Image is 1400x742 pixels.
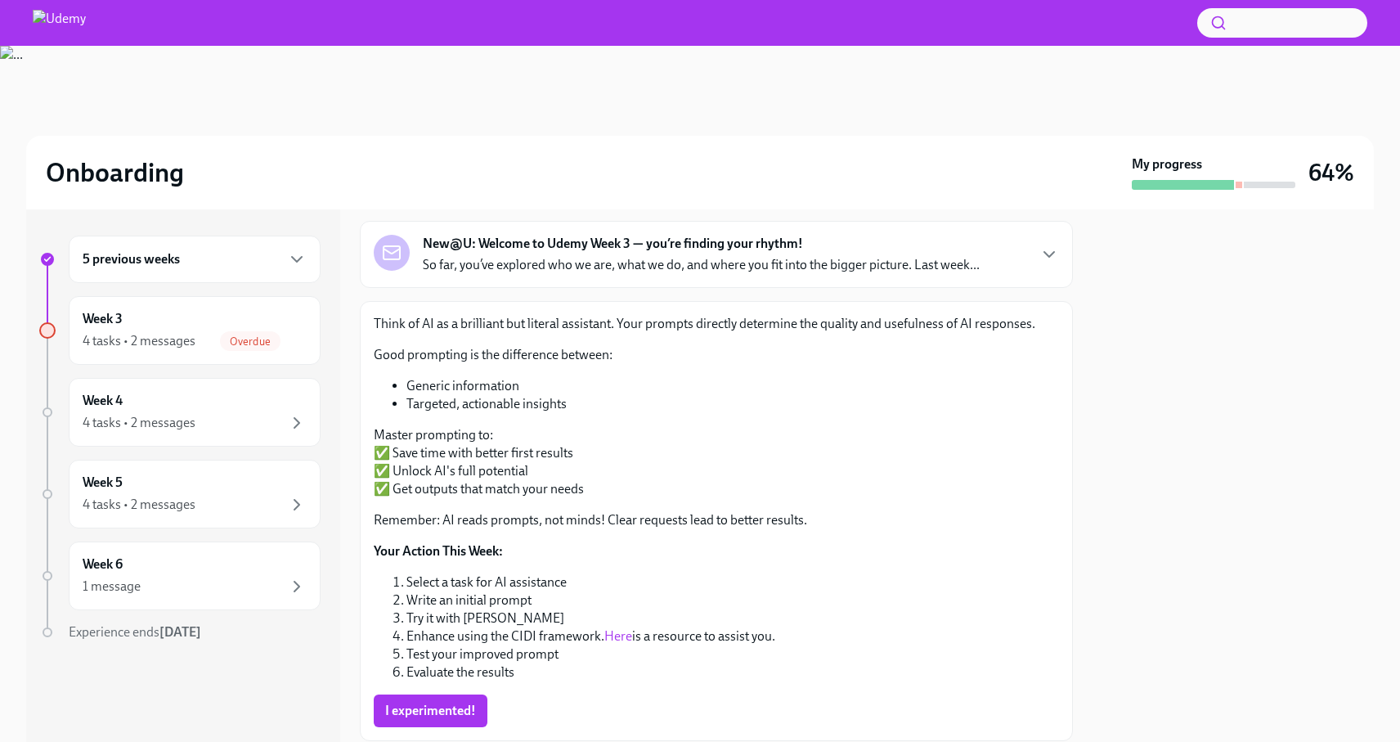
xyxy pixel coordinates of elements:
[374,346,1059,364] p: Good prompting is the difference between:
[83,496,195,514] div: 4 tasks • 2 messages
[374,695,487,727] button: I experimented!
[83,250,180,268] h6: 5 previous weeks
[83,414,195,432] div: 4 tasks • 2 messages
[69,624,201,640] span: Experience ends
[159,624,201,640] strong: [DATE]
[46,156,184,189] h2: Onboarding
[406,395,1059,413] li: Targeted, actionable insights
[423,256,980,274] p: So far, you’ve explored who we are, what we do, and where you fit into the bigger picture. Last w...
[83,474,123,492] h6: Week 5
[83,578,141,596] div: 1 message
[220,335,280,348] span: Overdue
[385,703,476,719] span: I experimented!
[83,332,195,350] div: 4 tasks • 2 messages
[39,296,321,365] a: Week 34 tasks • 2 messagesOverdue
[374,426,1059,498] p: Master prompting to: ✅ Save time with better first results ✅ Unlock AI's full potential ✅ Get out...
[39,378,321,447] a: Week 44 tasks • 2 messages
[406,591,1059,609] li: Write an initial prompt
[406,663,1059,681] li: Evaluate the results
[406,609,1059,627] li: Try it with [PERSON_NAME]
[374,315,1059,333] p: Think of AI as a brilliant but literal assistant. Your prompts directly determine the quality and...
[406,645,1059,663] li: Test your improved prompt
[83,555,123,573] h6: Week 6
[406,627,1059,645] li: Enhance using the CIDI framework. is a resource to assist you.
[69,236,321,283] div: 5 previous weeks
[39,542,321,610] a: Week 61 message
[83,392,123,410] h6: Week 4
[374,511,1059,529] p: Remember: AI reads prompts, not minds! Clear requests lead to better results.
[406,573,1059,591] li: Select a task for AI assistance
[374,543,503,559] strong: Your Action This Week:
[39,460,321,528] a: Week 54 tasks • 2 messages
[423,235,803,253] strong: New@U: Welcome to Udemy Week 3 — you’re finding your rhythm!
[33,10,86,36] img: Udemy
[1308,158,1354,187] h3: 64%
[1132,155,1202,173] strong: My progress
[604,628,632,644] a: Here
[83,310,123,328] h6: Week 3
[406,377,1059,395] li: Generic information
